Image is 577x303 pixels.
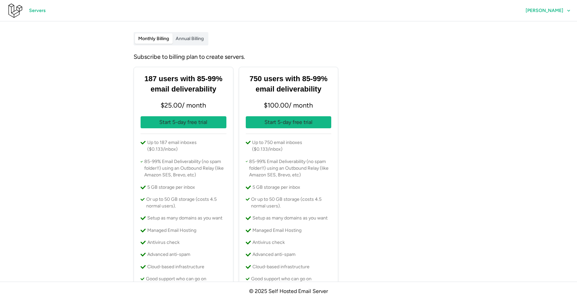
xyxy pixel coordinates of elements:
[134,52,443,62] div: Subscribe to billing plan to create servers.
[252,251,296,258] p: Advanced anti-spam
[146,196,226,210] p: Or up to 50 GB storage (costs 4.5 normal users).
[147,184,195,191] p: 5 GB storage per inbox
[252,264,310,270] p: Cloud-based infrastructure
[246,74,332,95] h3: 750 users with 85-99% email deliverability
[147,239,180,246] p: Antivirus check
[29,5,46,16] span: Servers
[246,116,332,128] button: Start 5-day free trial
[264,118,313,127] p: Start 5-day free trial
[147,215,222,221] p: Setup as many domains as you want
[252,139,331,153] p: Up to 750 email inboxes ($0.133/inbox)
[147,139,226,153] p: Up to 187 email inboxes ($0.133/inbox)
[252,227,302,234] p: Managed Email Hosting
[141,116,226,128] button: Start 5-day free trial
[252,184,300,191] p: 5 GB storage per inbox
[252,215,328,221] p: Setup as many domains as you want
[147,227,196,234] p: Managed Email Hosting
[249,158,331,179] p: 85-99% Email Deliverability (no spam folder!!) using an Outbound Relay (like Amazon SES, Brevo, etc)
[147,251,190,258] p: Advanced anti-spam
[146,276,226,289] p: Good support who can go on screenshare with you
[251,276,331,289] p: Good support who can go on screenshare with you
[252,239,285,246] p: Antivirus check
[251,196,331,210] p: Or up to 50 GB storage (costs 4.5 normal users).
[141,100,226,111] p: $ 25.00 / month
[23,5,52,17] a: Servers
[159,118,207,127] p: Start 5-day free trial
[176,36,204,41] span: Annual Billing
[141,74,226,95] h3: 187 users with 85-99% email deliverability
[144,158,226,179] p: 85-99% Email Deliverability (no spam folder!!) using an Outbound Relay (like Amazon SES, Brevo, etc)
[246,100,332,111] p: $ 100.00 / month
[138,36,169,41] span: Monthly Billing
[147,264,204,270] p: Cloud-based infrastructure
